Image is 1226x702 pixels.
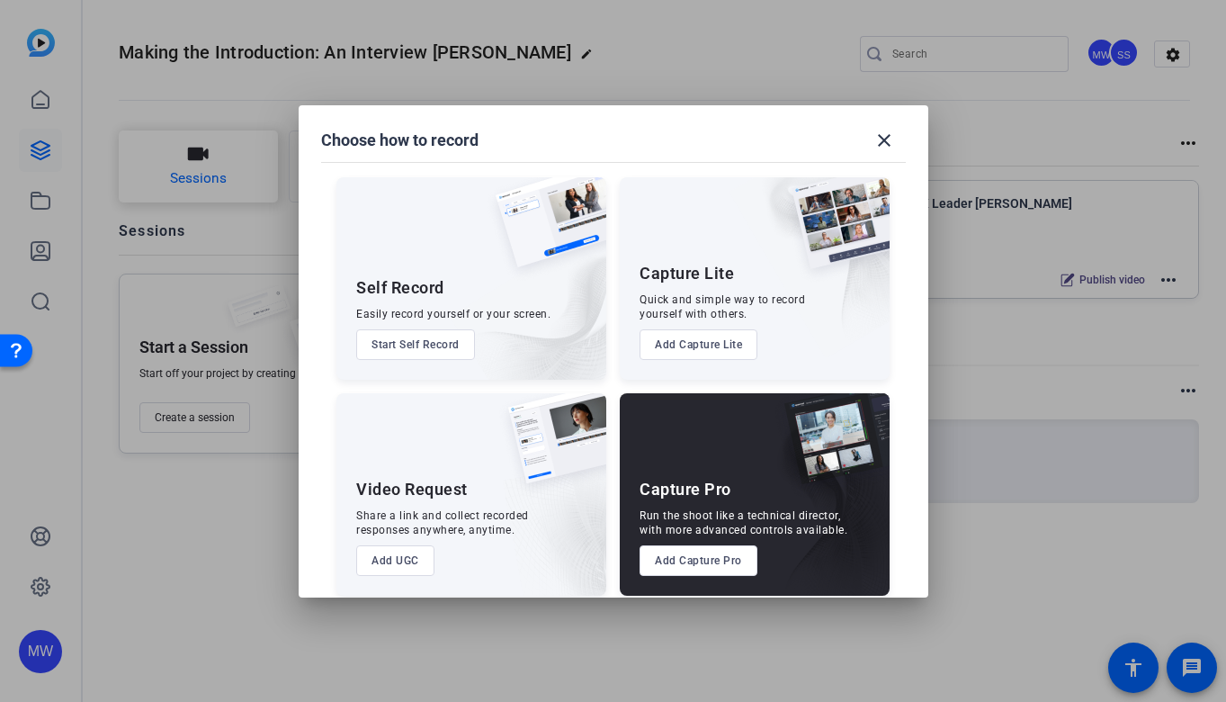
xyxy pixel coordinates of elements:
div: Capture Lite [640,263,734,284]
img: embarkstudio-self-record.png [450,216,606,380]
div: Easily record yourself or your screen. [356,307,550,321]
button: Add Capture Pro [640,545,757,576]
h1: Choose how to record [321,130,479,151]
div: Quick and simple way to record yourself with others. [640,292,805,321]
button: Add Capture Lite [640,329,757,360]
div: Self Record [356,277,444,299]
img: ugc-content.png [495,393,606,502]
div: Capture Pro [640,479,731,500]
mat-icon: close [873,130,895,151]
img: embarkstudio-ugc-content.png [502,449,606,596]
div: Video Request [356,479,468,500]
img: capture-lite.png [778,177,890,287]
img: self-record.png [482,177,606,285]
button: Add UGC [356,545,434,576]
img: capture-pro.png [771,393,890,503]
img: embarkstudio-capture-pro.png [756,416,890,596]
img: embarkstudio-capture-lite.png [729,177,890,357]
div: Run the shoot like a technical director, with more advanced controls available. [640,508,847,537]
div: Share a link and collect recorded responses anywhere, anytime. [356,508,529,537]
button: Start Self Record [356,329,475,360]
